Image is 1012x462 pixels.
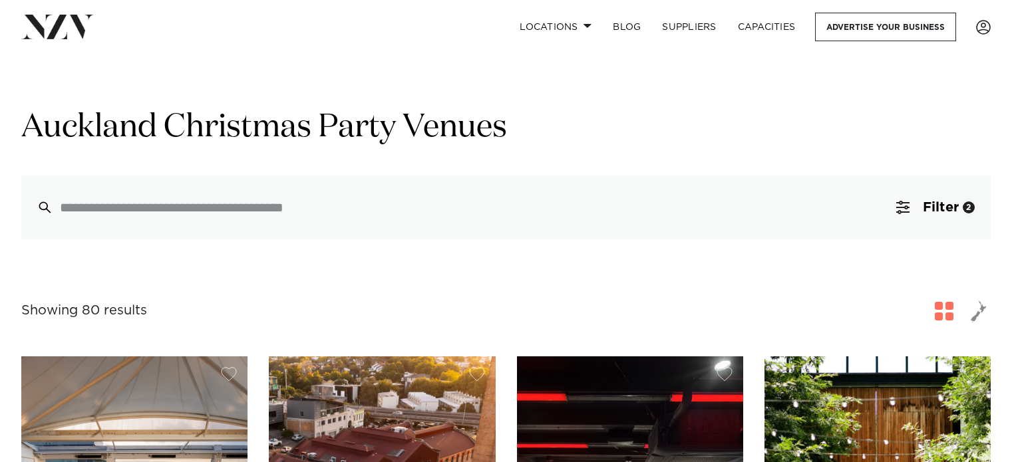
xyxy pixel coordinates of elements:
[963,201,975,213] div: 2
[21,15,94,39] img: nzv-logo.png
[651,13,727,41] a: SUPPLIERS
[509,13,602,41] a: Locations
[880,175,991,239] button: Filter2
[923,201,959,214] span: Filter
[815,13,956,41] a: Advertise your business
[21,300,147,321] div: Showing 80 results
[21,107,991,149] h1: Auckland Christmas Party Venues
[602,13,651,41] a: BLOG
[727,13,806,41] a: Capacities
